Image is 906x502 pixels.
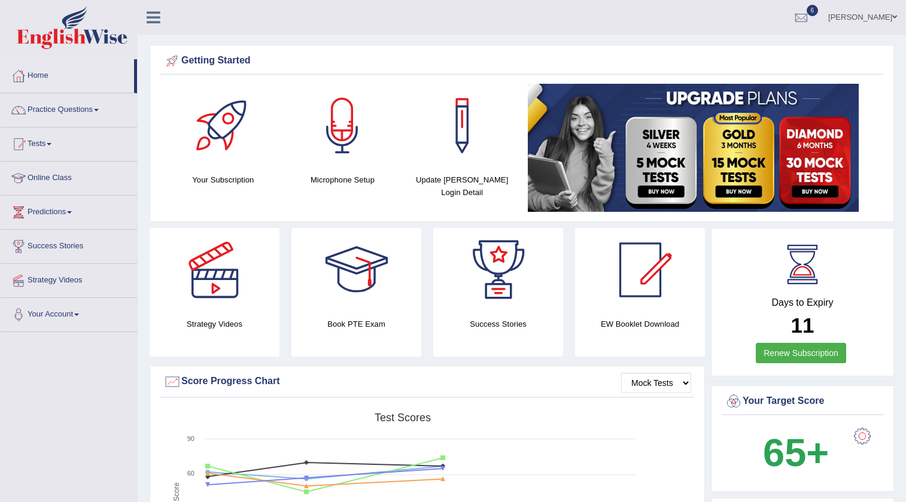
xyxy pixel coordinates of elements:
text: 90 [187,435,194,442]
a: Home [1,59,134,89]
h4: Success Stories [433,318,563,330]
text: 60 [187,470,194,477]
h4: Your Subscription [169,174,277,186]
h4: EW Booklet Download [575,318,705,330]
a: Tests [1,127,137,157]
a: Strategy Videos [1,264,137,294]
b: 65+ [763,431,829,474]
a: Predictions [1,196,137,226]
div: Your Target Score [725,393,880,410]
b: 11 [791,314,814,337]
h4: Update [PERSON_NAME] Login Detail [408,174,516,199]
a: Practice Questions [1,93,137,123]
div: Getting Started [163,52,880,70]
span: 6 [807,5,819,16]
tspan: Test scores [375,412,431,424]
h4: Strategy Videos [150,318,279,330]
a: Success Stories [1,230,137,260]
a: Online Class [1,162,137,191]
h4: Microphone Setup [289,174,397,186]
tspan: Score [172,482,181,501]
a: Renew Subscription [756,343,846,363]
a: Your Account [1,298,137,328]
img: small5.jpg [528,84,859,212]
div: Score Progress Chart [163,373,691,391]
h4: Days to Expiry [725,297,880,308]
h4: Book PTE Exam [291,318,421,330]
